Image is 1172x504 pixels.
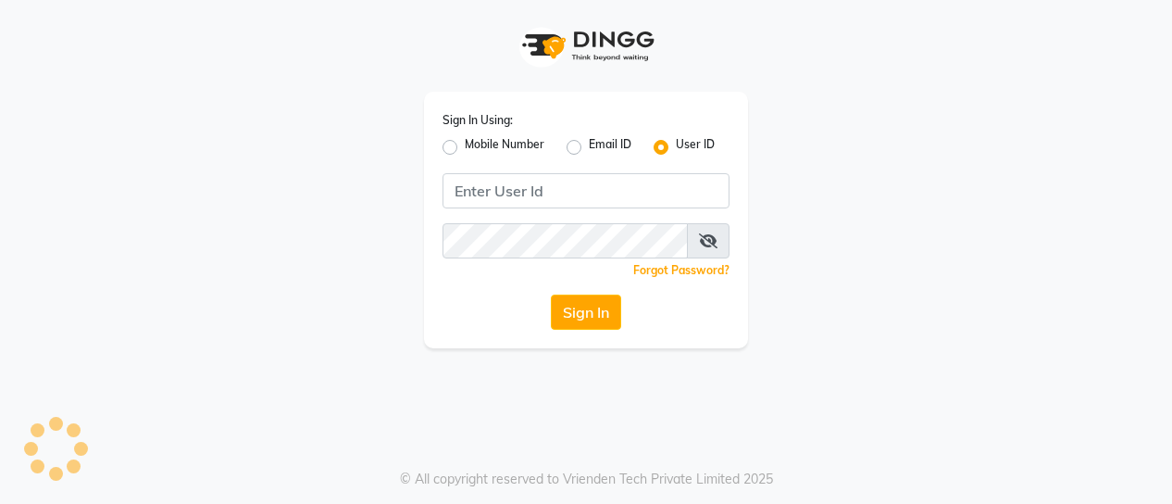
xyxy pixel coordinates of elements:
[551,295,621,330] button: Sign In
[443,173,729,208] input: Username
[633,263,729,277] a: Forgot Password?
[443,112,513,129] label: Sign In Using:
[512,19,660,73] img: logo1.svg
[676,136,715,158] label: User ID
[465,136,544,158] label: Mobile Number
[443,223,688,258] input: Username
[589,136,631,158] label: Email ID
